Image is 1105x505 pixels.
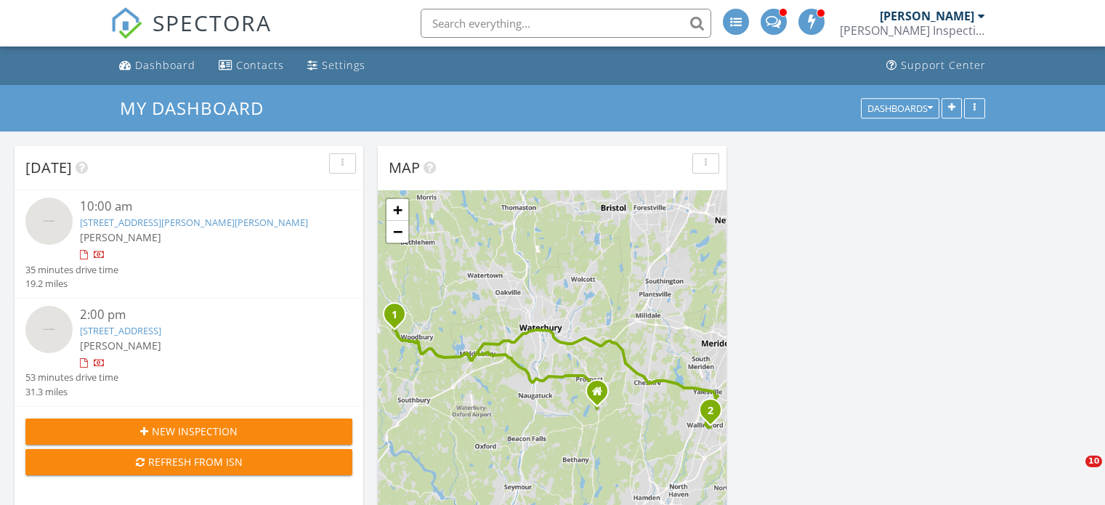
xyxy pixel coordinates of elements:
[394,314,403,323] div: 181 Railtree Hill Rd, Woodbury, CT 06798
[80,339,161,352] span: [PERSON_NAME]
[80,306,325,324] div: 2:00 pm
[110,7,142,39] img: The Best Home Inspection Software - Spectora
[152,424,238,439] span: New Inspection
[386,221,408,243] a: Zoom out
[120,96,276,120] a: My Dashboard
[301,52,371,79] a: Settings
[386,199,408,221] a: Zoom in
[1085,456,1102,467] span: 10
[80,198,325,216] div: 10:00 am
[1056,456,1090,490] iframe: Intercom live chat
[708,406,713,416] i: 2
[37,454,341,469] div: Refresh from ISN
[80,230,161,244] span: [PERSON_NAME]
[236,58,284,72] div: Contacts
[25,419,352,445] button: New Inspection
[861,98,939,118] button: Dashboards
[25,198,352,291] a: 10:00 am [STREET_ADDRESS][PERSON_NAME][PERSON_NAME] [PERSON_NAME] 35 minutes drive time 19.2 miles
[25,198,73,245] img: streetview
[880,9,974,23] div: [PERSON_NAME]
[153,7,272,38] span: SPECTORA
[597,391,606,400] div: 213 New Haven Rd, Prospect CT 06712
[711,410,719,419] div: 33-39 N Main St, Wallingford, CT 06492
[389,158,420,177] span: Map
[110,20,272,50] a: SPECTORA
[392,310,397,320] i: 1
[25,449,352,475] button: Refresh from ISN
[113,52,201,79] a: Dashboard
[25,385,118,399] div: 31.3 miles
[25,277,118,291] div: 19.2 miles
[322,58,365,72] div: Settings
[80,324,161,337] a: [STREET_ADDRESS]
[840,23,985,38] div: Schaefer Inspection Service
[80,216,308,229] a: [STREET_ADDRESS][PERSON_NAME][PERSON_NAME]
[213,52,290,79] a: Contacts
[881,52,992,79] a: Support Center
[25,306,73,353] img: streetview
[135,58,195,72] div: Dashboard
[867,103,933,113] div: Dashboards
[25,263,118,277] div: 35 minutes drive time
[25,306,352,399] a: 2:00 pm [STREET_ADDRESS] [PERSON_NAME] 53 minutes drive time 31.3 miles
[25,371,118,384] div: 53 minutes drive time
[421,9,711,38] input: Search everything...
[901,58,986,72] div: Support Center
[25,158,72,177] span: [DATE]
